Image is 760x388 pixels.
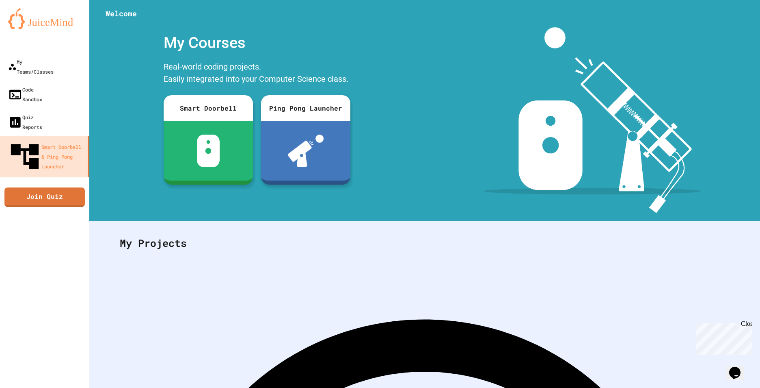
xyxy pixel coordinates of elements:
img: ppl-with-ball.png [288,135,324,167]
div: Smart Doorbell [164,95,253,121]
a: Join Quiz [4,187,85,207]
div: My Teams/Classes [8,57,54,76]
div: Ping Pong Launcher [261,95,350,121]
img: logo-orange.svg [8,8,81,29]
div: Chat with us now!Close [3,3,56,52]
div: My Courses [160,27,354,59]
div: Smart Doorbell & Ping Pong Launcher [8,140,84,173]
div: My Projects [112,227,738,259]
div: Quiz Reports [8,112,42,132]
img: sdb-white.svg [197,135,220,167]
iframe: chat widget [726,355,752,380]
div: Code Sandbox [8,85,42,104]
img: banner-image-my-projects.png [484,27,701,213]
iframe: chat widget [693,320,752,355]
div: Real-world coding projects. Easily integrated into your Computer Science class. [160,59,354,89]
